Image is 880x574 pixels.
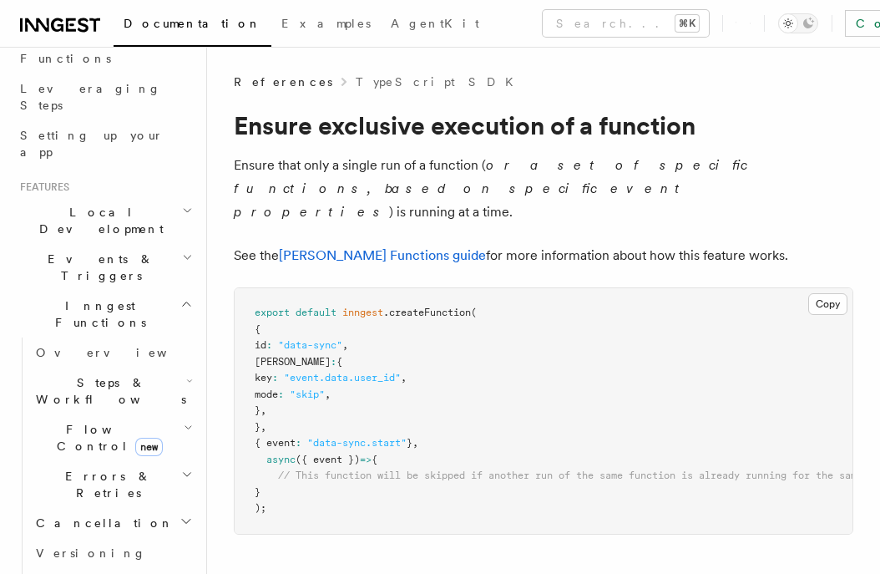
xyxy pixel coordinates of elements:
span: key [255,372,272,384]
a: AgentKit [381,5,489,45]
span: Flow Control [29,421,184,455]
button: Cancellation [29,508,196,538]
span: : [296,437,301,449]
span: new [135,438,163,456]
span: Versioning [36,546,146,560]
span: } [255,404,260,416]
em: or a set of specific functions, based on specific event properties [234,157,747,220]
span: AgentKit [391,17,479,30]
span: Local Development [13,204,182,237]
span: References [234,74,332,90]
span: inngest [342,307,383,318]
span: ({ event }) [296,454,360,465]
span: export [255,307,290,318]
span: ); [255,502,266,514]
span: Errors & Retries [29,468,181,501]
span: { [372,454,377,465]
span: [PERSON_NAME] [255,356,331,368]
span: default [296,307,336,318]
span: , [325,389,331,400]
button: Local Development [13,197,196,244]
span: mode [255,389,278,400]
a: Leveraging Steps [13,74,196,120]
span: Events & Triggers [13,251,182,284]
span: : [278,389,284,400]
span: Inngest Functions [13,297,180,331]
span: , [412,437,418,449]
span: : [266,339,272,351]
button: Inngest Functions [13,291,196,338]
a: Your first Functions [13,27,196,74]
span: "skip" [290,389,325,400]
span: Examples [281,17,371,30]
a: Overview [29,338,196,368]
a: Documentation [114,5,271,47]
span: , [260,421,266,433]
span: .createFunction [383,307,471,318]
span: { [336,356,342,368]
span: Setting up your app [20,129,164,159]
span: } [255,421,260,433]
span: , [260,404,266,416]
span: { [255,323,260,335]
button: Errors & Retries [29,461,196,508]
a: Examples [271,5,381,45]
button: Events & Triggers [13,244,196,291]
kbd: ⌘K [675,15,699,32]
button: Search...⌘K [543,10,709,37]
span: "event.data.user_id" [284,372,401,384]
a: [PERSON_NAME] Functions guide [279,247,486,263]
span: } [255,486,260,498]
button: Flow Controlnew [29,414,196,461]
span: } [407,437,412,449]
span: Leveraging Steps [20,82,161,112]
span: async [266,454,296,465]
span: id [255,339,266,351]
button: Steps & Workflows [29,368,196,414]
span: => [360,454,372,465]
span: ( [471,307,477,318]
a: TypeScript SDK [356,74,523,90]
span: , [401,372,407,384]
span: Features [13,180,69,194]
a: Versioning [29,538,196,568]
span: { event [255,437,296,449]
span: Documentation [124,17,261,30]
span: , [342,339,348,351]
p: Ensure that only a single run of a function ( ) is running at a time. [234,154,853,224]
span: "data-sync.start" [307,437,407,449]
h1: Ensure exclusive execution of a function [234,110,853,140]
p: See the for more information about how this feature works. [234,244,853,267]
span: "data-sync" [278,339,342,351]
span: Steps & Workflows [29,374,186,408]
a: Setting up your app [13,120,196,167]
button: Toggle dark mode [778,13,818,33]
span: : [331,356,336,368]
span: Overview [36,346,208,359]
button: Copy [808,293,847,315]
span: : [272,372,278,384]
span: Cancellation [29,515,174,531]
